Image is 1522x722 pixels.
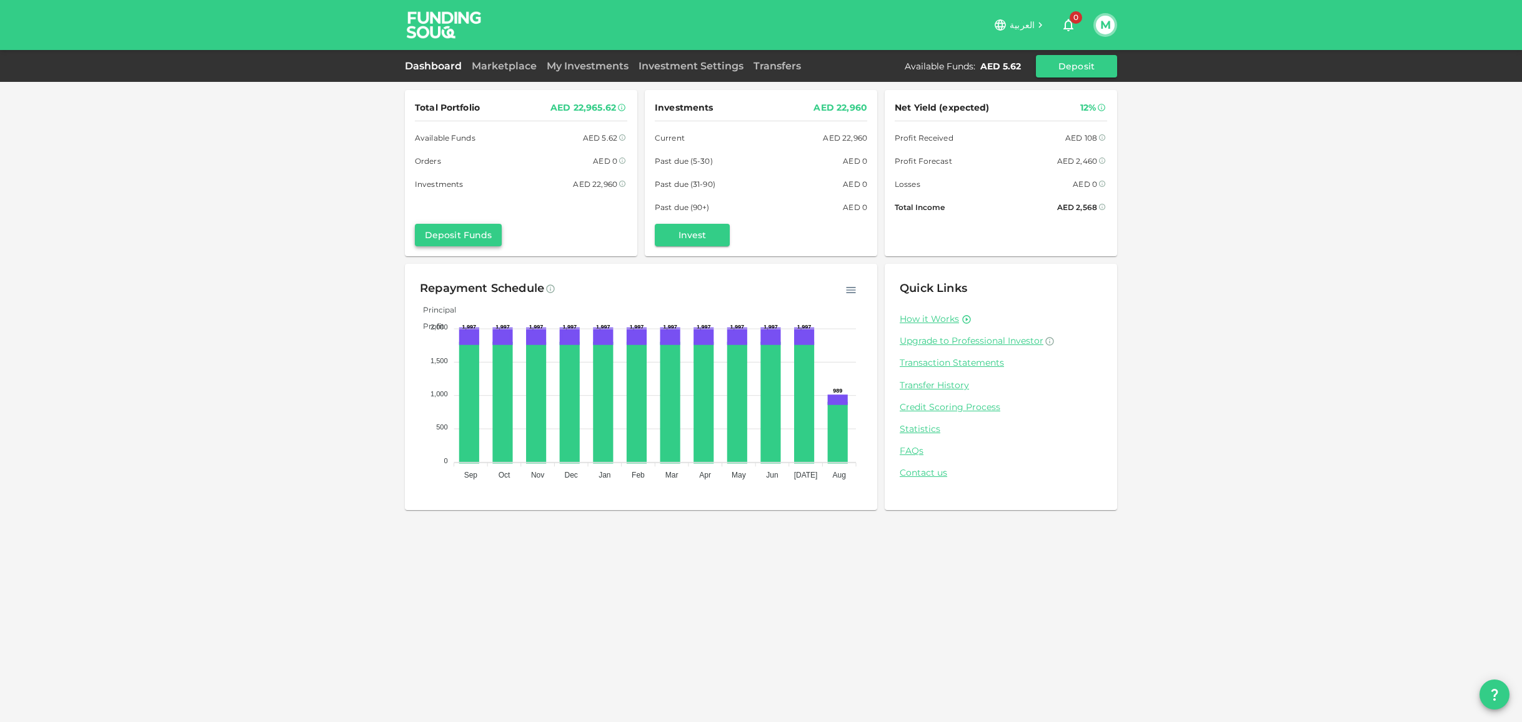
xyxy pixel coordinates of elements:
a: Transaction Statements [900,357,1102,369]
span: العربية [1010,19,1035,31]
span: Total Portfolio [415,100,480,116]
span: 0 [1070,11,1082,24]
tspan: Dec [565,471,578,479]
div: Available Funds : [905,60,975,73]
button: Deposit Funds [415,224,502,246]
tspan: 2,000 [430,323,448,331]
a: Marketplace [467,60,542,72]
a: Statistics [900,423,1102,435]
a: How it Works [900,313,959,325]
div: AED 2,460 [1057,154,1097,168]
div: AED 5.62 [980,60,1021,73]
a: Credit Scoring Process [900,401,1102,413]
span: Profit Received [895,131,953,144]
a: Dashboard [405,60,467,72]
div: 12% [1080,100,1096,116]
span: Current [655,131,685,144]
a: Contact us [900,467,1102,479]
span: Profit [414,321,444,331]
span: Losses [895,178,920,191]
div: AED 22,960 [823,131,867,144]
button: Deposit [1036,55,1117,78]
div: AED 22,960 [813,100,867,116]
tspan: Sep [464,471,478,479]
a: Upgrade to Professional Investor [900,335,1102,347]
div: AED 22,960 [573,178,617,191]
span: Quick Links [900,281,967,295]
span: Net Yield (expected) [895,100,990,116]
div: AED 0 [593,154,617,168]
tspan: Mar [665,471,679,479]
tspan: 0 [444,457,447,464]
div: Repayment Schedule [420,279,544,299]
tspan: [DATE] [794,471,818,479]
tspan: Feb [632,471,645,479]
span: Upgrade to Professional Investor [900,335,1043,346]
div: AED 0 [843,201,867,214]
a: Transfer History [900,379,1102,391]
a: My Investments [542,60,634,72]
tspan: Aug [833,471,846,479]
span: Investments [415,178,463,191]
a: Transfers [749,60,806,72]
div: AED 5.62 [583,131,617,144]
div: AED 2,568 [1057,201,1097,214]
tspan: Jan [599,471,610,479]
span: Past due (31-90) [655,178,715,191]
span: Orders [415,154,441,168]
tspan: Apr [699,471,711,479]
a: FAQs [900,445,1102,457]
div: AED 0 [843,178,867,191]
span: Profit Forecast [895,154,952,168]
tspan: Nov [531,471,544,479]
div: AED 0 [1073,178,1097,191]
span: Past due (5-30) [655,154,713,168]
button: Invest [655,224,730,246]
tspan: Oct [499,471,510,479]
div: AED 0 [843,154,867,168]
tspan: Jun [766,471,778,479]
div: AED 108 [1065,131,1097,144]
button: 0 [1056,13,1081,38]
a: Investment Settings [634,60,749,72]
tspan: 1,000 [430,390,448,398]
span: Investments [655,100,713,116]
span: Available Funds [415,131,475,144]
button: question [1480,679,1510,709]
button: M [1096,16,1115,34]
div: AED 22,965.62 [550,100,616,116]
tspan: 500 [436,423,447,431]
tspan: 1,500 [430,357,448,364]
span: Principal [414,305,456,314]
span: Total Income [895,201,945,214]
span: Past due (90+) [655,201,710,214]
tspan: May [732,471,746,479]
